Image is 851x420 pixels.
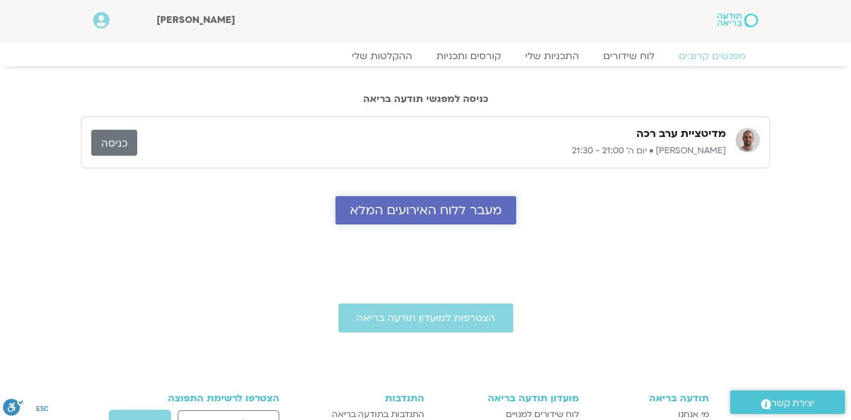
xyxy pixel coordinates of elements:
[338,304,513,332] a: הצטרפות למועדון תודעה בריאה
[730,390,845,414] a: יצירת קשר
[771,395,815,412] span: יצירת קשר
[91,130,137,156] a: כניסה
[312,393,424,404] h3: התנדבות
[636,127,726,141] h3: מדיטציית ערב רכה
[424,50,513,62] a: קורסים ותכניות
[81,94,770,104] h2: כניסה למפגשי תודעה בריאה
[736,128,760,152] img: דקל קנטי
[142,393,279,404] h3: הצטרפו לרשימת התפוצה
[513,50,591,62] a: התכניות שלי
[667,50,758,62] a: מפגשים קרובים
[157,13,235,27] span: [PERSON_NAME]
[93,50,758,62] nav: Menu
[335,196,516,224] a: מעבר ללוח האירועים המלא
[350,203,502,217] span: מעבר ללוח האירועים המלא
[340,50,424,62] a: ההקלטות שלי
[357,313,495,323] span: הצטרפות למועדון תודעה בריאה
[436,393,578,404] h3: מועדון תודעה בריאה
[591,393,710,404] h3: תודעה בריאה
[137,144,726,158] p: [PERSON_NAME] • יום ה׳ 21:00 - 21:30
[591,50,667,62] a: לוח שידורים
